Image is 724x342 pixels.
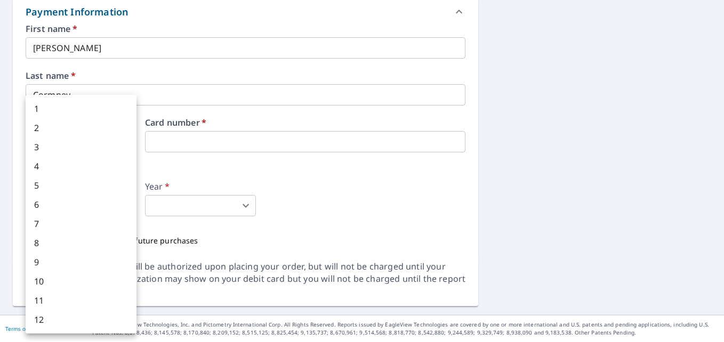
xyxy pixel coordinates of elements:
li: 10 [26,272,136,291]
li: 8 [26,233,136,253]
li: 3 [26,137,136,157]
li: 2 [26,118,136,137]
li: 12 [26,310,136,329]
li: 7 [26,214,136,233]
li: 11 [26,291,136,310]
li: 4 [26,157,136,176]
li: 1 [26,99,136,118]
li: 9 [26,253,136,272]
li: 6 [26,195,136,214]
li: 5 [26,176,136,195]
